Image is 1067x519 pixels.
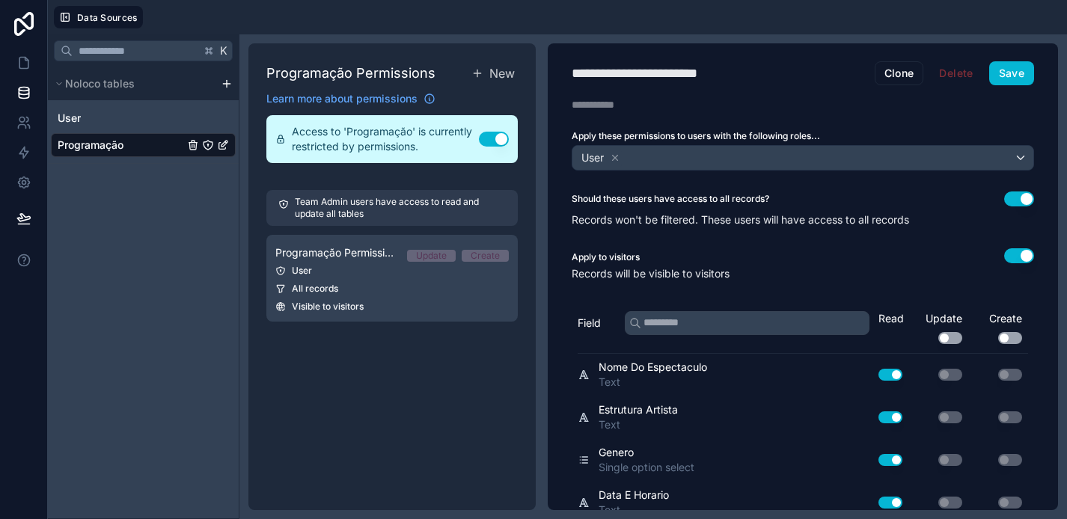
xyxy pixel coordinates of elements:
button: Clone [875,61,924,85]
span: Text [599,417,678,432]
a: Programação Permission 1UpdateCreateUserAll recordsVisible to visitors [266,235,518,322]
div: Update [908,311,968,344]
span: Single option select [599,460,694,475]
span: Data E Horario [599,488,669,503]
p: Records won't be filtered. These users will have access to all records [572,212,1034,227]
div: Create [968,311,1028,344]
span: Text [599,375,707,390]
span: All records [292,283,338,295]
div: Update [416,250,447,262]
button: Save [989,61,1034,85]
span: Programação Permission 1 [275,245,395,260]
button: User [572,145,1034,171]
span: Data Sources [77,12,138,23]
span: New [489,64,515,82]
span: Visible to visitors [292,301,364,313]
label: Apply to visitors [572,251,640,263]
div: Read [878,311,908,326]
span: Estrutura Artista [599,402,678,417]
span: Learn more about permissions [266,91,418,106]
span: Field [578,316,601,331]
p: Records will be visible to visitors [572,266,1034,281]
span: K [218,46,229,56]
button: New [468,61,518,85]
label: Apply these permissions to users with the following roles... [572,130,1034,142]
span: User [581,150,604,165]
button: Data Sources [54,6,143,28]
h1: Programação Permissions [266,63,435,84]
span: Text [599,503,669,518]
label: Should these users have access to all records? [572,193,769,205]
div: User [275,265,509,277]
span: Genero [599,445,694,460]
a: Learn more about permissions [266,91,435,106]
span: Access to 'Programação' is currently restricted by permissions. [292,124,479,154]
div: Create [471,250,500,262]
p: Team Admin users have access to read and update all tables [295,196,506,220]
span: Nome Do Espectaculo [599,360,707,375]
